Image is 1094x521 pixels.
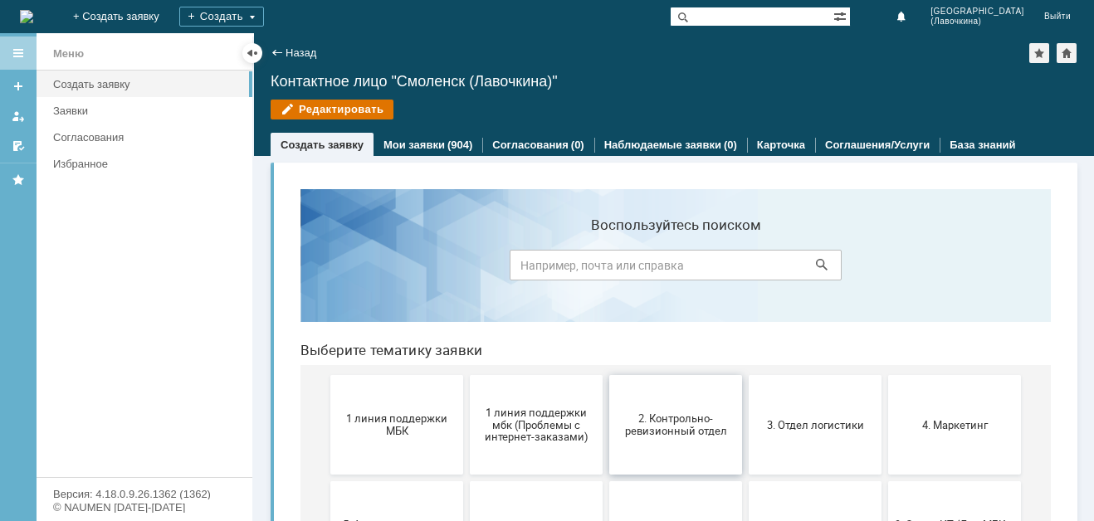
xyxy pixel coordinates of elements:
[825,139,930,151] a: Соглашения/Услуги
[571,139,584,151] div: (0)
[466,455,589,467] span: Отдел-ИТ (Офис)
[53,105,242,117] div: Заявки
[447,139,472,151] div: (904)
[281,139,364,151] a: Создать заявку
[466,242,589,255] span: 3. Отдел логистики
[462,199,594,299] button: 3. Отдел логистики
[950,139,1015,151] a: База знаний
[1029,43,1049,63] div: Добавить в избранное
[46,124,249,150] a: Согласования
[724,139,737,151] div: (0)
[46,98,249,124] a: Заявки
[183,305,315,405] button: 6. Закупки
[833,7,850,23] span: Расширенный поиск
[322,199,455,299] button: 2. Контрольно-ревизионный отдел
[466,348,589,361] span: 8. Отдел качества
[327,236,450,261] span: 2. Контрольно-ревизионный отдел
[757,139,805,151] a: Карточка
[53,44,84,64] div: Меню
[5,103,32,129] a: Мои заявки
[43,199,176,299] button: 1 линия поддержки МБК
[5,73,32,100] a: Создать заявку
[601,411,734,511] button: Финансовый отдел
[606,343,729,368] span: 9. Отдел-ИТ (Для МБК и Пекарни)
[53,131,242,144] div: Согласования
[271,73,1077,90] div: Контактное лицо "Смоленск (Лавочкина)"
[20,10,33,23] a: Перейти на домашнюю страницу
[322,305,455,405] button: 7. Служба безопасности
[606,242,729,255] span: 4. Маркетинг
[48,455,171,467] span: Бухгалтерия (для мбк)
[43,411,176,511] button: Бухгалтерия (для мбк)
[930,17,1024,27] span: (Лавочкина)
[53,158,224,170] div: Избранное
[327,449,450,474] span: Отдел-ИТ (Битрикс24 и CRM)
[46,71,249,97] a: Создать заявку
[188,455,310,467] span: Отдел ИТ (1С)
[242,43,262,63] div: Скрыть меню
[53,489,236,499] div: Версия: 4.18.0.9.26.1362 (1362)
[930,7,1024,17] span: [GEOGRAPHIC_DATA]
[48,236,171,261] span: 1 линия поддержки МБК
[53,78,242,90] div: Создать заявку
[183,411,315,511] button: Отдел ИТ (1С)
[601,199,734,299] button: 4. Маркетинг
[13,166,764,183] header: Выберите тематику заявки
[327,348,450,361] span: 7. Служба безопасности
[604,139,721,151] a: Наблюдаемые заявки
[43,305,176,405] button: 5. Административно-хозяйственный отдел
[5,133,32,159] a: Мои согласования
[462,305,594,405] button: 8. Отдел качества
[179,7,264,27] div: Создать
[183,199,315,299] button: 1 линия поддержки мбк (Проблемы с интернет-заказами)
[606,455,729,467] span: Финансовый отдел
[53,502,236,513] div: © NAUMEN [DATE]-[DATE]
[601,305,734,405] button: 9. Отдел-ИТ (Для МБК и Пекарни)
[462,411,594,511] button: Отдел-ИТ (Офис)
[188,348,310,361] span: 6. Закупки
[48,343,171,368] span: 5. Административно-хозяйственный отдел
[1057,43,1077,63] div: Сделать домашней страницей
[286,46,316,59] a: Назад
[20,10,33,23] img: logo
[188,230,310,267] span: 1 линия поддержки мбк (Проблемы с интернет-заказами)
[492,139,569,151] a: Согласования
[322,411,455,511] button: Отдел-ИТ (Битрикс24 и CRM)
[383,139,445,151] a: Мои заявки
[222,74,554,105] input: Например, почта или справка
[222,41,554,57] label: Воспользуйтесь поиском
